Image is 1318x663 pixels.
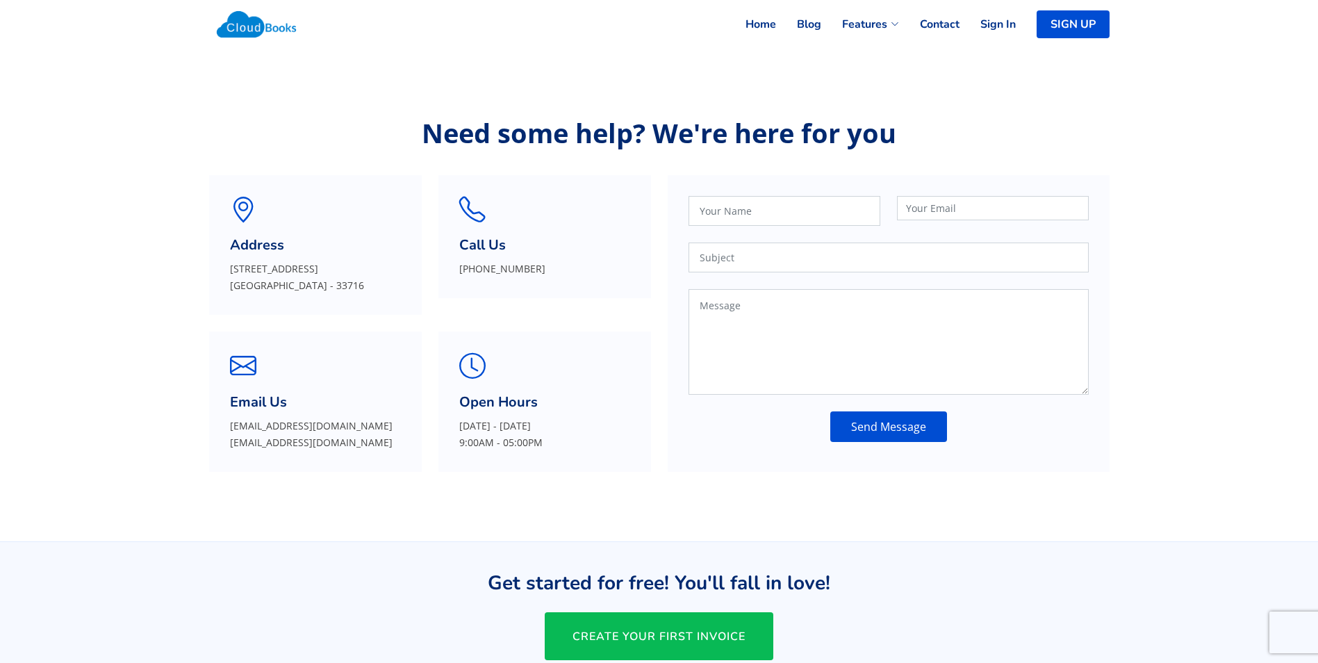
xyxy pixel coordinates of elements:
[897,196,1089,220] input: Your Email
[842,16,887,33] span: Features
[209,3,304,45] img: Cloudbooks Logo
[830,411,947,442] button: Send Message
[230,394,401,411] h3: Email Us
[354,573,965,593] h3: Get started for free! You'll fall in love!
[230,418,401,451] p: [EMAIL_ADDRESS][DOMAIN_NAME] [EMAIL_ADDRESS][DOMAIN_NAME]
[459,261,630,277] p: [PHONE_NUMBER]
[572,629,746,644] span: CREATE YOUR FIRST INVOICE
[776,9,821,40] a: Blog
[689,243,1089,272] input: Subject
[230,261,401,294] p: [STREET_ADDRESS] [GEOGRAPHIC_DATA] - 33716
[689,196,880,226] input: Your Name
[1037,10,1110,38] a: SIGN UP
[209,118,1110,147] p: Need some help? We're here for you
[459,394,630,411] h3: Open Hours
[230,237,401,254] h3: Address
[899,9,959,40] a: Contact
[459,237,630,254] h3: Call Us
[459,418,630,451] p: [DATE] - [DATE] 9:00AM - 05:00PM
[545,612,773,660] a: CREATE YOUR FIRST INVOICE
[959,9,1016,40] a: Sign In
[821,9,899,40] a: Features
[725,9,776,40] a: Home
